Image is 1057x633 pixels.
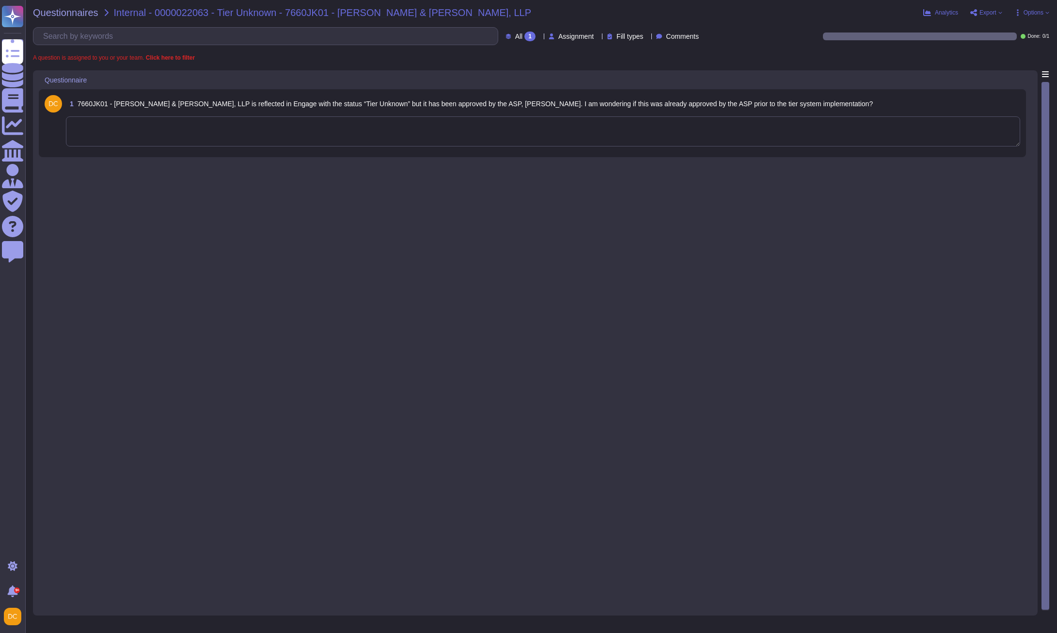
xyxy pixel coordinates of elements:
button: Analytics [923,9,958,16]
span: Fill types [616,33,643,40]
span: A question is assigned to you or your team. [33,55,195,61]
span: All [515,33,523,40]
img: user [4,608,21,625]
b: Click here to filter [144,54,195,61]
span: 0 / 1 [1042,34,1049,39]
span: 1 [66,100,74,107]
span: Assignment [558,33,594,40]
span: Questionnaires [33,8,98,17]
button: user [2,606,28,627]
span: 7660JK01 - [PERSON_NAME] & [PERSON_NAME], LLP is reflected in Engage with the status “Tier Unknow... [78,100,873,108]
span: Comments [666,33,699,40]
span: Export [979,10,996,16]
span: Analytics [935,10,958,16]
img: user [45,95,62,113]
span: Internal - 0000022063 - Tier Unknown - 7660JK01 - [PERSON_NAME] & [PERSON_NAME], LLP [114,8,532,17]
div: 1 [524,32,536,41]
span: Questionnaire [45,77,87,83]
input: Search by keywords [38,28,498,45]
span: Done: [1027,34,1041,39]
div: 9+ [14,587,20,593]
span: Options [1024,10,1043,16]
